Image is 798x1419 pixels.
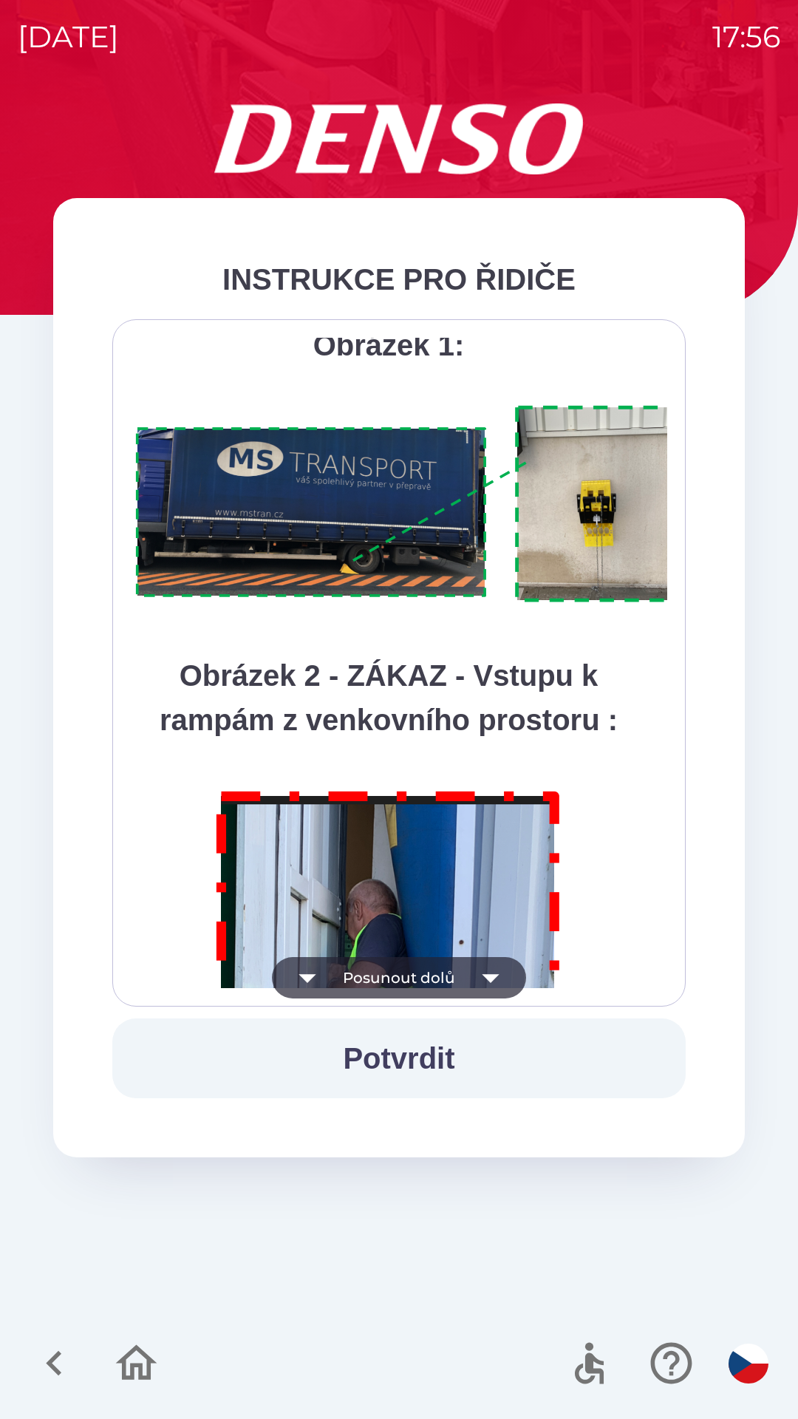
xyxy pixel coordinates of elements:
img: A1ym8hFSA0ukAAAAAElFTkSuQmCC [131,397,704,612]
button: Posunout dolů [272,957,526,998]
button: Potvrdit [112,1018,686,1098]
img: M8MNayrTL6gAAAABJRU5ErkJggg== [199,772,578,1315]
img: cs flag [729,1344,768,1384]
div: INSTRUKCE PRO ŘIDIČE [112,257,686,302]
strong: Obrázek 2 - ZÁKAZ - Vstupu k rampám z venkovního prostoru : [160,659,618,736]
p: 17:56 [712,15,780,59]
img: Logo [53,103,745,174]
p: [DATE] [18,15,119,59]
strong: Obrázek 1: [313,329,465,361]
